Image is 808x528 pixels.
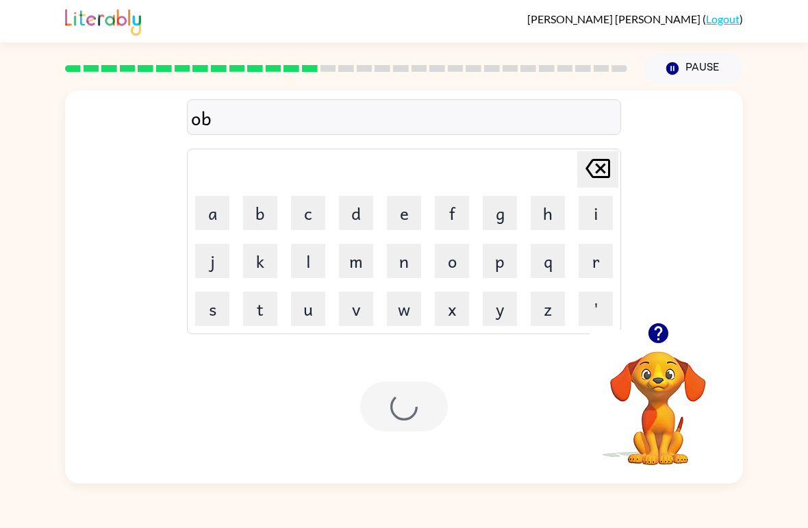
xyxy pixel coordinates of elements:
button: j [195,244,229,278]
video: Your browser must support playing .mp4 files to use Literably. Please try using another browser. [590,330,727,467]
button: c [291,196,325,230]
button: w [387,292,421,326]
button: u [291,292,325,326]
button: g [483,196,517,230]
button: b [243,196,277,230]
div: ( ) [527,12,743,25]
button: Pause [644,53,743,84]
span: [PERSON_NAME] [PERSON_NAME] [527,12,703,25]
button: o [435,244,469,278]
img: Literably [65,5,141,36]
button: s [195,292,229,326]
button: h [531,196,565,230]
button: i [579,196,613,230]
button: v [339,292,373,326]
a: Logout [706,12,740,25]
button: e [387,196,421,230]
button: p [483,244,517,278]
button: f [435,196,469,230]
button: a [195,196,229,230]
button: ' [579,292,613,326]
button: m [339,244,373,278]
button: l [291,244,325,278]
button: d [339,196,373,230]
button: n [387,244,421,278]
button: y [483,292,517,326]
button: t [243,292,277,326]
button: k [243,244,277,278]
button: r [579,244,613,278]
button: x [435,292,469,326]
div: ob [191,103,617,132]
button: z [531,292,565,326]
button: q [531,244,565,278]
